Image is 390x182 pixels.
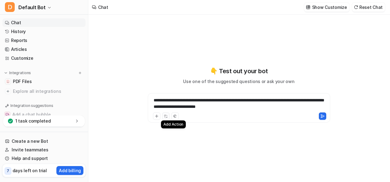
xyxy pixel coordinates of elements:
div: Add Action [161,120,186,128]
a: Reports [2,36,86,45]
img: reset [354,5,358,9]
a: Articles [2,45,86,54]
span: PDF Files [13,78,32,85]
a: History [2,27,86,36]
a: Help and support [2,154,86,163]
img: expand menu [4,71,8,75]
p: Show Customize [312,4,347,10]
a: Invite teammates [2,146,86,154]
p: Integrations [9,70,31,75]
button: Reset Chat [352,3,385,12]
span: Default Bot [18,3,46,12]
img: PDF Files [6,80,10,83]
a: PDF FilesPDF Files [2,77,86,86]
button: Show Customize [304,3,350,12]
img: explore all integrations [5,88,11,94]
button: Add billing [56,166,83,175]
p: Add billing [59,167,81,174]
p: 1 task completed [15,118,51,124]
a: Customize [2,54,86,63]
span: Explore all integrations [13,86,83,96]
a: Create a new Bot [2,137,86,146]
img: Add a chat bubble [6,113,9,116]
p: 7 [7,168,9,174]
p: 👇 Test out your bot [210,66,268,76]
a: Chat [2,18,86,27]
span: D [5,2,15,12]
p: Use one of the suggested questions or ask your own [183,78,294,85]
button: Integrations [2,70,33,76]
p: days left on trial [13,167,47,174]
p: Integration suggestions [10,103,53,108]
button: Add a chat bubbleAdd a chat bubble [2,110,86,119]
img: menu_add.svg [78,71,82,75]
img: customize [306,5,310,9]
div: Chat [98,4,108,10]
a: Explore all integrations [2,87,86,96]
